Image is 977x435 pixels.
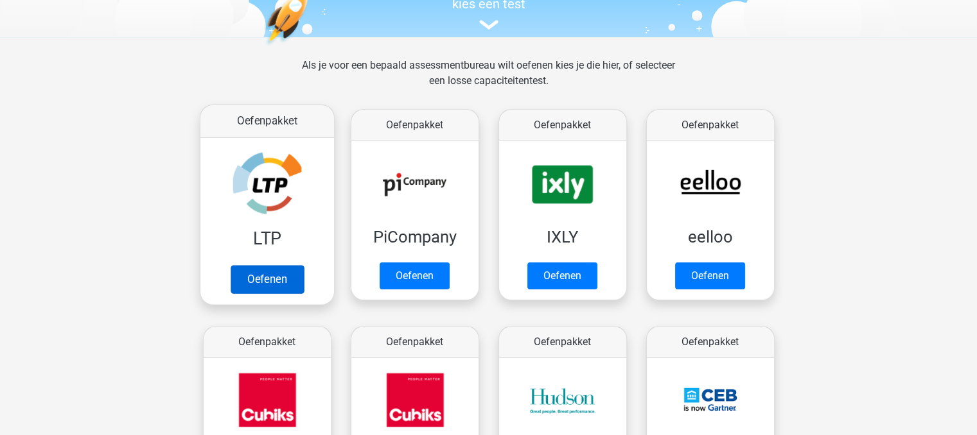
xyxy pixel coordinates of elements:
[292,58,685,104] div: Als je voor een bepaald assessmentbureau wilt oefenen kies je die hier, of selecteer een losse ca...
[527,262,597,289] a: Oefenen
[380,262,450,289] a: Oefenen
[230,265,303,293] a: Oefenen
[479,20,498,30] img: assessment
[675,262,745,289] a: Oefenen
